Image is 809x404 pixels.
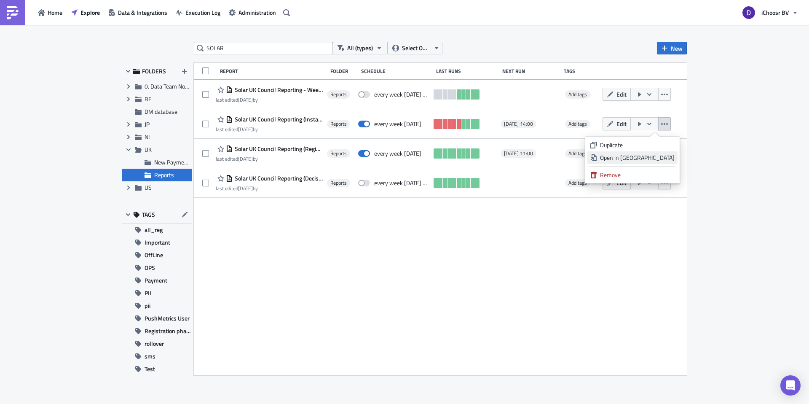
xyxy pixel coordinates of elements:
div: Open Intercom Messenger [780,375,801,396]
div: last edited by [216,185,323,191]
button: pii [122,299,192,312]
button: OPS [122,261,192,274]
div: Duplicate [600,141,675,149]
div: every week on Monday until September 23, 2025 [374,179,430,187]
input: Search Reports [194,42,333,54]
button: Execution Log [171,6,225,19]
time: 2025-09-11T13:38:00Z [238,125,253,133]
time: 2025-09-16T07:20:45Z [238,155,253,163]
button: Registration phase [122,325,192,337]
span: Add tags [568,179,587,187]
span: Solar UK Council Reporting (Installation) new [233,116,323,123]
span: Administration [238,8,276,17]
span: FOLDERS [142,67,166,75]
span: Reports [330,91,347,98]
span: Explore [80,8,100,17]
span: Reports [330,180,347,186]
span: Add tags [568,149,587,157]
span: Select Owner [402,43,430,53]
div: Last Runs [436,68,498,74]
div: Open in [GEOGRAPHIC_DATA] [600,154,675,162]
button: Edit [603,117,631,130]
button: New [657,42,687,54]
div: every week on Tuesday [374,120,421,128]
button: Test [122,363,192,375]
span: Data & Integrations [118,8,167,17]
button: Home [34,6,67,19]
button: all_reg [122,224,192,236]
span: US [145,183,152,192]
span: [DATE] 14:00 [504,121,533,127]
span: DM database [145,107,177,116]
span: Solar UK Council Reporting (Decision) [233,175,323,182]
span: Test [145,363,155,375]
div: last edited by [216,156,323,162]
div: every week on Monday until November 26, 2024 [374,91,430,98]
div: Remove [600,171,675,179]
span: Add tags [568,120,587,128]
span: NL [145,132,151,141]
img: Avatar [742,5,756,20]
span: Reports [154,170,174,179]
span: Add tags [565,149,590,158]
span: BE [145,94,152,103]
span: Add tags [565,120,590,128]
span: Solar UK Council Reporting - Weekly (Installation) [233,86,323,94]
time: 2025-04-23T13:13:26Z [238,96,253,104]
span: rollover [145,337,164,350]
div: last edited by [216,97,323,103]
span: Edit [616,119,627,128]
span: 0. Data Team Notebooks & Reports [145,82,231,91]
div: Folder [330,68,357,74]
span: iChoosr BV [761,8,789,17]
span: Add tags [565,179,590,187]
span: TAGS [142,211,155,218]
span: Add tags [568,90,587,98]
time: 2025-09-10T10:41:05Z [238,184,253,192]
div: last edited by [216,126,323,132]
span: PII [145,287,151,299]
span: [DATE] 11:00 [504,150,533,157]
button: PushMetrics User [122,312,192,325]
span: JP [145,120,150,129]
button: Edit [603,88,631,101]
span: all_reg [145,224,163,236]
span: pii [145,299,150,312]
span: All (types) [347,43,373,53]
button: All (types) [333,42,388,54]
span: Reports [330,121,347,127]
span: Add tags [565,90,590,99]
button: OffLine [122,249,192,261]
span: Important [145,236,170,249]
div: Report [220,68,326,74]
span: PushMetrics User [145,312,190,325]
span: Registration phase [145,325,192,337]
span: Solar UK Council Reporting (Registration) [233,145,323,153]
button: Important [122,236,192,249]
span: OPS [145,261,155,274]
span: Execution Log [185,8,220,17]
span: sms [145,350,155,363]
span: Payment [145,274,167,287]
span: New [671,44,683,53]
button: Explore [67,6,104,19]
button: Administration [225,6,280,19]
div: Tags [564,68,599,74]
button: Select Owner [388,42,442,54]
button: PII [122,287,192,299]
span: Home [48,8,62,17]
span: Edit [616,90,627,99]
span: OffLine [145,249,163,261]
div: Schedule [361,68,432,74]
button: sms [122,350,192,363]
button: Data & Integrations [104,6,171,19]
button: Payment [122,274,192,287]
span: New Payment Process Reports [154,158,232,167]
span: UK [145,145,152,154]
span: Reports [330,150,347,157]
div: every week on Monday [374,150,421,157]
div: Next Run [502,68,560,74]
